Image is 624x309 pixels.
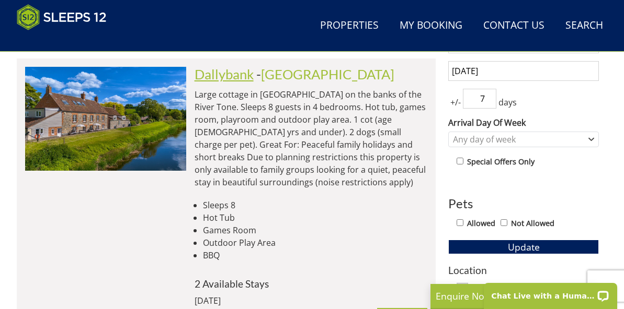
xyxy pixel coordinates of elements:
[467,218,495,229] label: Allowed
[12,37,121,45] iframe: Customer reviews powered by Trustpilot
[256,66,394,82] span: -
[450,134,586,145] div: Any day of week
[436,289,593,303] p: Enquire Now
[496,96,519,109] span: days
[561,14,607,38] a: Search
[448,265,599,276] h3: Location
[195,88,427,188] p: Large cottage in [GEOGRAPHIC_DATA] on the banks of the River Tone. Sleeps 8 guests in 4 bedrooms....
[195,294,334,307] div: [DATE]
[479,14,549,38] a: Contact Us
[448,132,599,147] div: Combobox
[195,278,427,289] h4: 2 Available Stays
[261,66,394,82] a: [GEOGRAPHIC_DATA]
[203,224,427,236] li: Games Room
[448,116,599,129] label: Arrival Day Of Week
[195,66,254,82] a: Dallybank
[477,276,624,309] iframe: LiveChat chat widget
[508,241,540,253] span: Update
[25,67,186,171] img: riverside-somerset-holiday-accommodation-home-sleeps-8.original.jpg
[448,61,599,81] input: Arrival Date
[448,240,599,254] button: Update
[17,4,107,30] img: Sleeps 12
[467,156,535,168] label: Special Offers Only
[203,199,427,211] li: Sleeps 8
[203,211,427,224] li: Hot Tub
[203,236,427,249] li: Outdoor Play Area
[511,218,554,229] label: Not Allowed
[448,96,463,109] span: +/-
[448,197,599,210] h3: Pets
[316,14,383,38] a: Properties
[395,14,467,38] a: My Booking
[203,249,427,262] li: BBQ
